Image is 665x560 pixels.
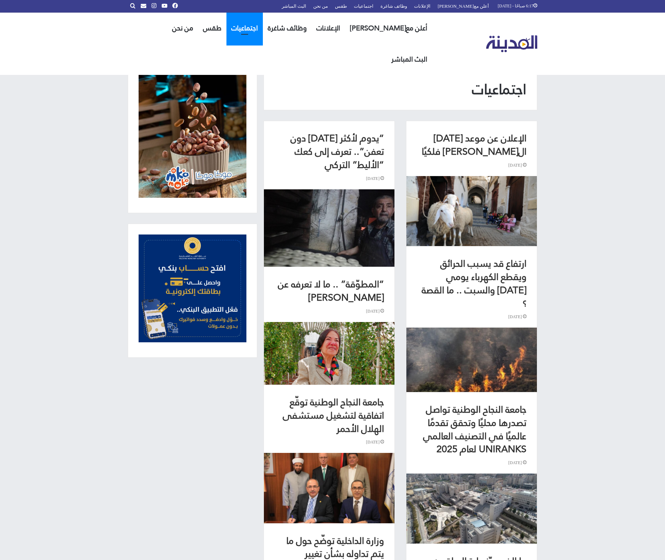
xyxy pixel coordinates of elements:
a: من نحن [167,13,198,44]
a: جامعة النجاح الوطنية توقّع اتفاقية لتشغيل مستشفى الهلال الأحمر [264,453,394,532]
a: “المطوّقة” .. ما لا تعرفه عن [PERSON_NAME] [278,275,384,306]
a: جامعة النجاح الوطنية تواصل تصدرها محليًا وتحقق تقدمًا عالميًا في التصنيف العالمي UNIRANKS لعام 2025 [423,400,526,458]
a: “يدوم لأكثر [DATE] دون تعفن”.. تعرف إلى كعك “الأليط” التركي [290,129,384,174]
a: جامعة النجاح الوطنية تواصل تصدرها محليًا وتحقق تقدمًا عالميًا في التصنيف العالمي UNIRANKS لعام 2025 [406,474,537,552]
h1: اجتماعيات [274,79,526,99]
a: ارتفاع قد يسبب الحرائق ويقطع الكهرباء يومي [DATE] والسبت .. ما القصة ؟ [422,254,526,312]
span: [DATE] [508,459,526,467]
a: الإعلان عن موعد عيد الأضحى المبارك فلكيًا [406,176,537,255]
img: صورة “يدوم لأكثر من عام دون تعفن”.. تعرف إلى كعك “الأليط” التركي [264,189,394,283]
a: البث المباشر [386,44,432,75]
span: [DATE] [366,308,384,315]
span: [DATE] [508,313,526,321]
a: أعلن مع[PERSON_NAME] [345,13,432,44]
a: ارتفاع قد يسبب الحرائق ويقطع الكهرباء يومي الجمعة والسبت .. ما القصة ؟ [406,328,537,406]
span: [DATE] [508,162,526,169]
img: صورة ارتفاع قد يسبب الحرائق ويقطع الكهرباء يومي الجمعة والسبت .. ما القصة ؟ [406,328,537,406]
img: صورة جامعة النجاح الوطنية تواصل تصدرها محليًا وتحقق تقدمًا عالميًا في التصنيف العالمي UNIRANKS لع... [406,474,537,552]
a: اجتماعيات [226,13,263,44]
a: الإعلان عن موعد [DATE] ال[PERSON_NAME] فلكيًا [422,129,526,160]
a: جامعة النجاح الوطنية توقّع اتفاقية لتشغيل مستشفى الهلال الأحمر [283,393,384,437]
img: تلفزيون المدينة [486,35,538,52]
a: “يدوم لأكثر من عام دون تعفن”.. تعرف إلى كعك “الأليط” التركي [264,189,394,283]
a: وظائف شاغرة [263,13,311,44]
a: طقس [198,13,226,44]
span: [DATE] [366,175,384,182]
aside: القائمة الجانبية الرئيسية [122,54,262,358]
a: الإعلانات [311,13,345,44]
img: صورة جامعة النجاح الوطنية توقّع اتفاقية لتشغيل مستشفى الهلال الأحمر [264,453,394,532]
img: صورة “المطوّقة” .. ما لا تعرفه عن فدوى طوقان [264,322,394,401]
span: [DATE] [366,439,384,446]
a: “المطوّقة” .. ما لا تعرفه عن فدوى طوقان [264,322,394,401]
img: صورة الإعلان عن موعد عيد الأضحى المبارك فلكيًا [406,176,537,255]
